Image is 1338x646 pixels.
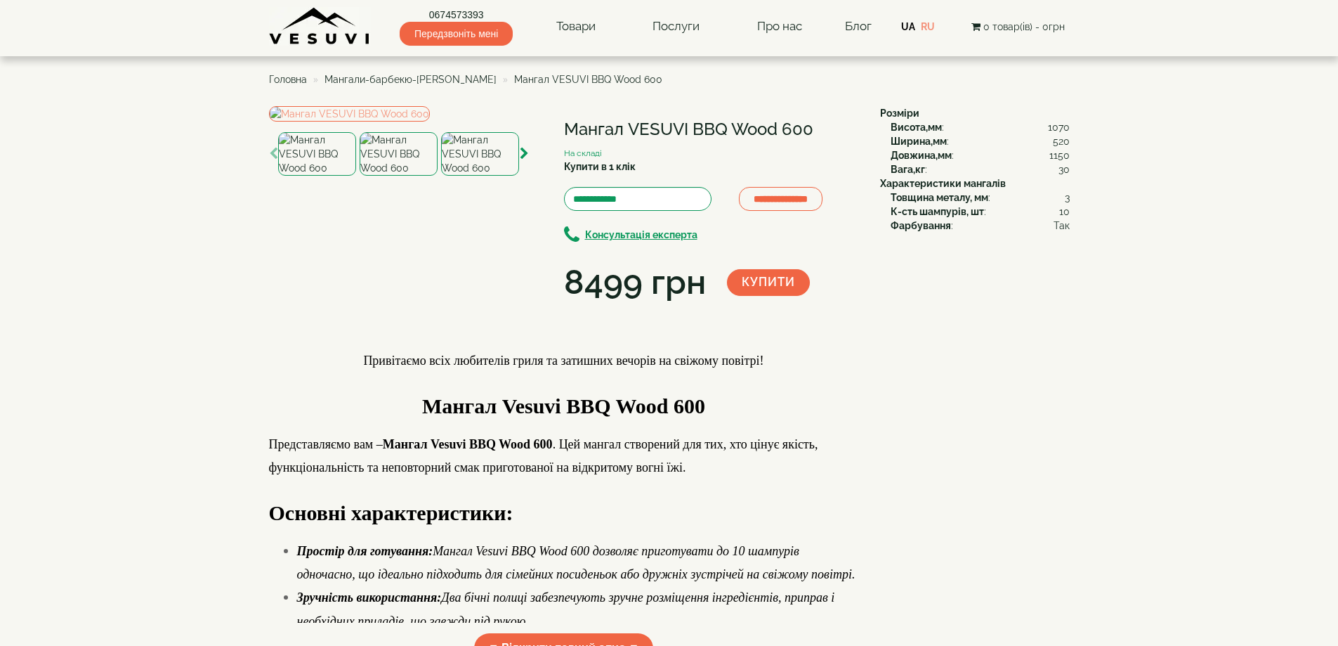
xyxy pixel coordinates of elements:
img: Мангал VESUVI BBQ Wood 600 [278,132,356,176]
span: Представляємо вам – . Цей мангал створений для тих, хто цінує якість, функціональність та неповто... [269,437,818,474]
span: 30 [1058,162,1070,176]
img: Мангал VESUVI BBQ Wood 600 [269,106,430,122]
em: Мангал Vesuvi BBQ Wood 600 дозволяє приготувати до 10 шампурів одночасно, що ідеально підходить д... [297,544,855,581]
a: Блог [845,19,872,33]
b: К-сть шампурів, шт [891,206,984,217]
span: 1150 [1049,148,1070,162]
strong: Основні характеристики: [269,501,513,524]
b: Консультація експерта [585,229,697,240]
a: Головна [269,74,307,85]
b: Характеристики мангалів [880,178,1006,189]
span: Так [1054,219,1070,233]
a: Про нас [743,11,816,43]
span: Мангал Vesuvi BBQ Wood 600 [422,394,705,418]
img: Мангал VESUVI BBQ Wood 600 [441,132,519,176]
span: Передзвоніть мені [400,22,513,46]
a: RU [921,21,935,32]
b: Довжина,мм [891,150,952,161]
span: 10 [1059,205,1070,219]
b: Товщина металу, мм [891,192,988,203]
span: 520 [1053,134,1070,148]
strong: Мангал Vesuvi BBQ Wood 600 [383,437,553,451]
a: Товари [542,11,610,43]
em: Два бічні полиці забезпечують зручне розміщення інгредієнтів, приправ і необхідних приладів, що з... [297,590,835,628]
div: 8499 грн [564,259,706,306]
span: 0 товар(ів) - 0грн [983,21,1065,32]
div: : [891,219,1070,233]
img: Завод VESUVI [269,7,371,46]
a: Послуги [638,11,714,43]
div: : [891,162,1070,176]
small: На складі [564,148,602,158]
img: Мангал VESUVI BBQ Wood 600 [360,132,438,176]
h1: Мангал VESUVI BBQ Wood 600 [564,120,859,138]
div: : [891,148,1070,162]
span: 3 [1065,190,1070,205]
div: : [891,120,1070,134]
span: Привітаємо всіх любителів гриля та затишних вечорів на свіжому повітрі! [363,354,763,368]
div: : [891,190,1070,205]
span: 1070 [1048,120,1070,134]
a: Мангали-барбекю-[PERSON_NAME] [324,74,497,85]
a: 0674573393 [400,8,513,22]
b: Вага,кг [891,164,925,175]
b: Ширина,мм [891,136,947,147]
div: : [891,134,1070,148]
strong: Зручність використання: [297,590,442,605]
a: UA [901,21,915,32]
label: Купити в 1 клік [564,160,636,174]
span: Мангал VESUVI BBQ Wood 600 [514,74,662,85]
b: Розміри [880,108,919,119]
button: Купити [727,269,810,296]
b: Фарбування [891,220,951,231]
div: : [891,205,1070,219]
b: Висота,мм [891,122,942,133]
button: 0 товар(ів) - 0грн [967,19,1069,34]
strong: Простір для готування: [297,544,433,558]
